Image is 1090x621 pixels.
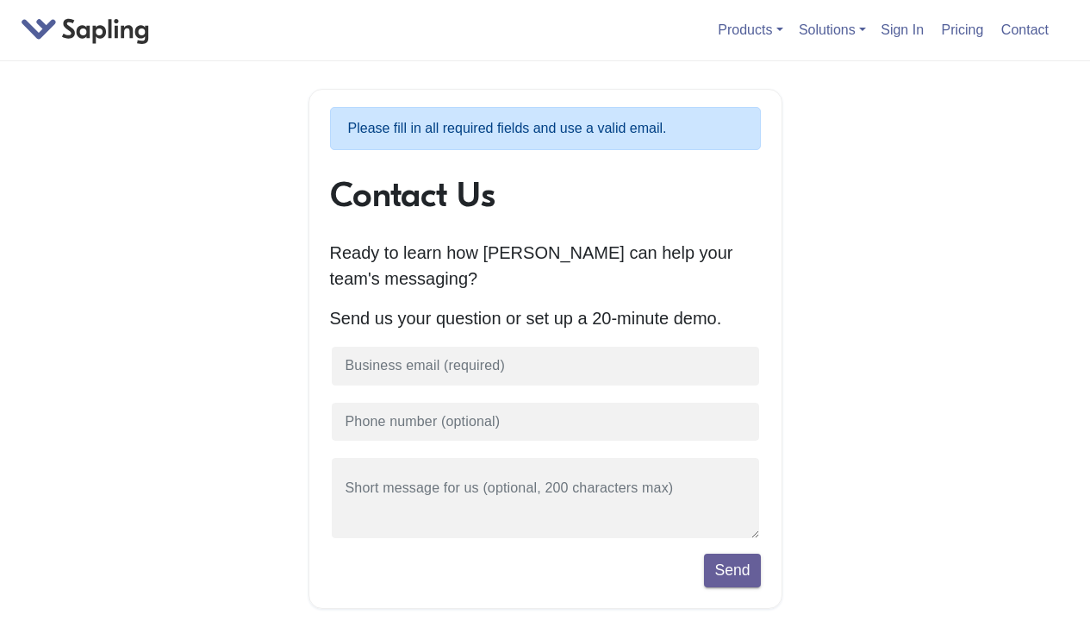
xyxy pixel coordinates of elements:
[330,174,761,216] h1: Contact Us
[330,305,761,331] p: Send us your question or set up a 20-minute demo.
[330,401,761,443] input: Phone number (optional)
[330,107,761,150] p: Please fill in all required fields and use a valid email.
[935,16,991,44] a: Pricing
[704,554,760,586] button: Send
[799,22,866,37] a: Solutions
[330,240,761,292] p: Ready to learn how [PERSON_NAME] can help your team's messaging?
[994,16,1056,44] a: Contact
[330,345,761,387] input: Business email (required)
[874,16,931,44] a: Sign In
[718,22,782,37] a: Products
